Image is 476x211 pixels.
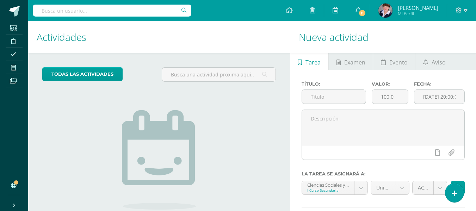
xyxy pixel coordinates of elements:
[398,11,438,17] span: Mi Perfil
[307,188,349,193] div: I Curso Secundaria
[432,54,446,71] span: Aviso
[398,4,438,11] span: [PERSON_NAME]
[376,181,390,194] span: Unidad 4
[122,110,196,210] img: no_activities.png
[329,53,373,70] a: Examen
[302,90,366,104] input: Título
[372,81,408,87] label: Valor:
[414,81,465,87] label: Fecha:
[302,181,367,194] a: Ciencias Sociales y [GEOGRAPHIC_DATA] 'A'I Curso Secundaria
[162,68,275,81] input: Busca una actividad próxima aquí...
[290,53,328,70] a: Tarea
[302,81,366,87] label: Título:
[413,181,447,194] a: ACTIVIDADES Y TAREAS (35.0%)
[344,54,365,71] span: Examen
[418,181,428,194] span: ACTIVIDADES Y TAREAS (35.0%)
[371,181,409,194] a: Unidad 4
[33,5,191,17] input: Busca un usuario...
[42,67,123,81] a: todas las Actividades
[307,181,349,188] div: Ciencias Sociales y [GEOGRAPHIC_DATA] 'A'
[389,54,408,71] span: Evento
[415,53,453,70] a: Aviso
[414,90,464,104] input: Fecha de entrega
[299,21,468,53] h1: Nueva actividad
[302,171,465,176] label: La tarea se asignará a:
[372,90,408,104] input: Puntos máximos
[37,21,282,53] h1: Actividades
[305,54,321,71] span: Tarea
[378,4,392,18] img: 49c126ab159c54e96e3d95a6f1df8590.png
[358,9,366,17] span: 11
[373,53,415,70] a: Evento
